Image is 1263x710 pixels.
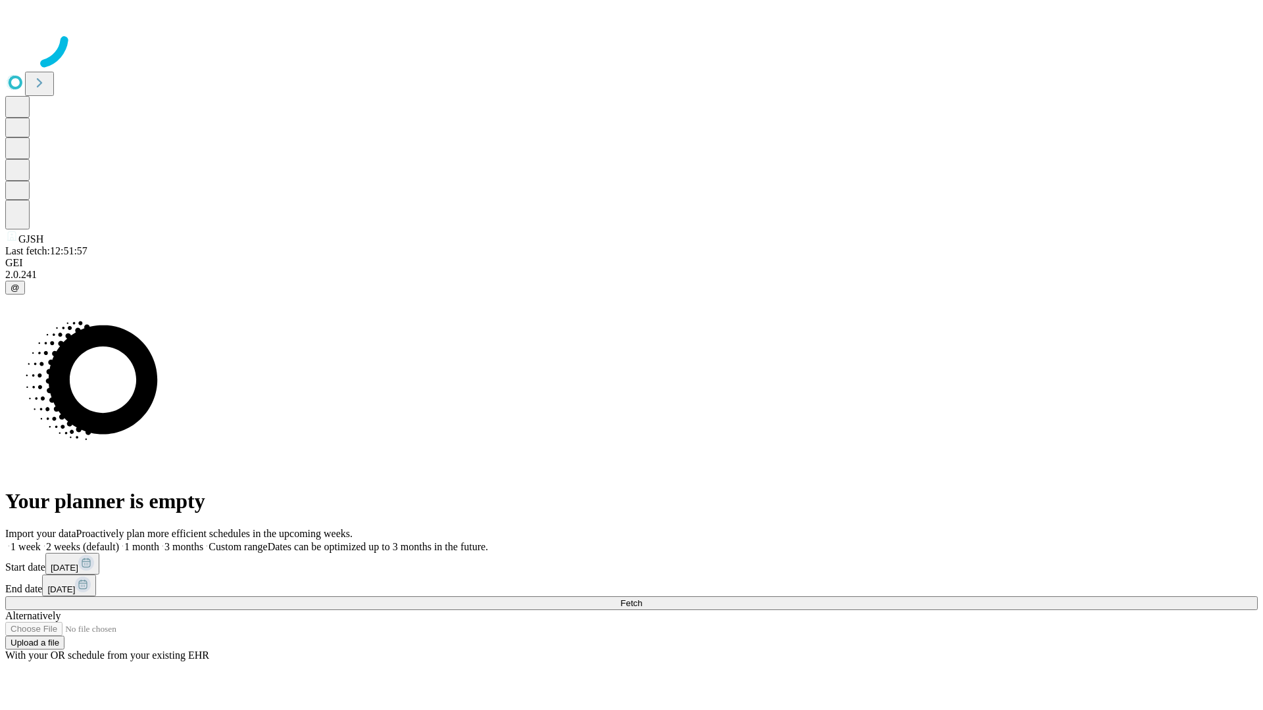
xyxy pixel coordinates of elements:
[124,541,159,552] span: 1 month
[76,528,353,539] span: Proactively plan more efficient schedules in the upcoming weeks.
[47,584,75,594] span: [DATE]
[5,245,87,256] span: Last fetch: 12:51:57
[5,575,1258,596] div: End date
[5,269,1258,281] div: 2.0.241
[5,650,209,661] span: With your OR schedule from your existing EHR
[5,553,1258,575] div: Start date
[11,283,20,293] span: @
[268,541,488,552] span: Dates can be optimized up to 3 months in the future.
[45,553,99,575] button: [DATE]
[5,257,1258,269] div: GEI
[5,610,61,621] span: Alternatively
[5,489,1258,513] h1: Your planner is empty
[5,596,1258,610] button: Fetch
[42,575,96,596] button: [DATE]
[51,563,78,573] span: [DATE]
[5,528,76,539] span: Import your data
[5,636,64,650] button: Upload a file
[620,598,642,608] span: Fetch
[5,281,25,295] button: @
[46,541,119,552] span: 2 weeks (default)
[11,541,41,552] span: 1 week
[164,541,203,552] span: 3 months
[209,541,267,552] span: Custom range
[18,233,43,245] span: GJSH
